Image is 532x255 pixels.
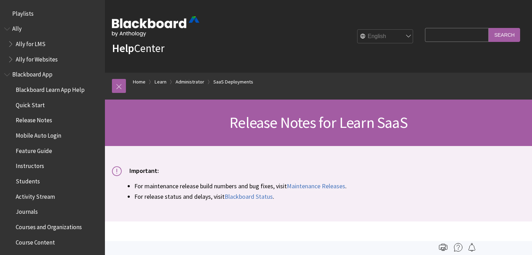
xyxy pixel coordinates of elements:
[16,38,45,48] span: Ally for LMS
[229,113,407,132] span: Release Notes for Learn SaaS
[16,191,55,200] span: Activity Stream
[155,78,166,86] a: Learn
[357,30,413,44] select: Site Language Selector
[213,78,253,86] a: SaaS Deployments
[489,28,520,42] input: Search
[176,78,204,86] a: Administrator
[16,145,52,154] span: Feature Guide
[439,243,447,252] img: Print
[112,41,164,55] a: HelpCenter
[16,99,45,109] span: Quick Start
[16,175,40,185] span: Students
[129,167,159,175] span: Important:
[133,78,146,86] a: Home
[112,16,199,37] img: Blackboard by Anthology
[16,130,61,139] span: Mobile Auto Login
[16,53,58,63] span: Ally for Websites
[134,181,525,191] li: For maintenance release build numbers and bug fixes, visit .
[134,192,525,201] li: For release status and delays, visit .
[16,236,55,246] span: Course Content
[4,8,101,20] nav: Book outline for Playlists
[16,206,38,216] span: Journals
[12,23,22,32] span: Ally
[12,8,34,17] span: Playlists
[112,41,134,55] strong: Help
[12,69,52,78] span: Blackboard App
[16,84,85,93] span: Blackboard Learn App Help
[16,221,82,231] span: Courses and Organizations
[4,23,101,65] nav: Book outline for Anthology Ally Help
[225,192,273,201] a: Blackboard Status
[287,182,345,190] a: Maintenance Releases
[454,243,462,252] img: More help
[468,243,476,252] img: Follow this page
[16,160,44,170] span: Instructors
[16,115,52,124] span: Release Notes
